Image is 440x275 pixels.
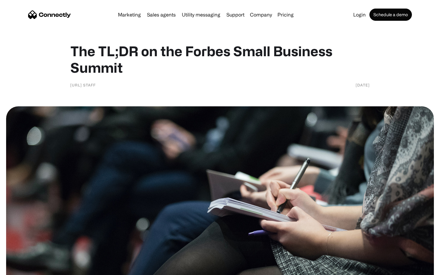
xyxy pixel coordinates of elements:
[12,264,37,273] ul: Language list
[116,12,143,17] a: Marketing
[145,12,178,17] a: Sales agents
[179,12,223,17] a: Utility messaging
[6,264,37,273] aside: Language selected: English
[369,9,412,21] a: Schedule a demo
[351,12,368,17] a: Login
[70,43,370,76] h1: The TL;DR on the Forbes Small Business Summit
[275,12,296,17] a: Pricing
[250,10,272,19] div: Company
[70,82,96,88] div: [URL] Staff
[356,82,370,88] div: [DATE]
[224,12,247,17] a: Support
